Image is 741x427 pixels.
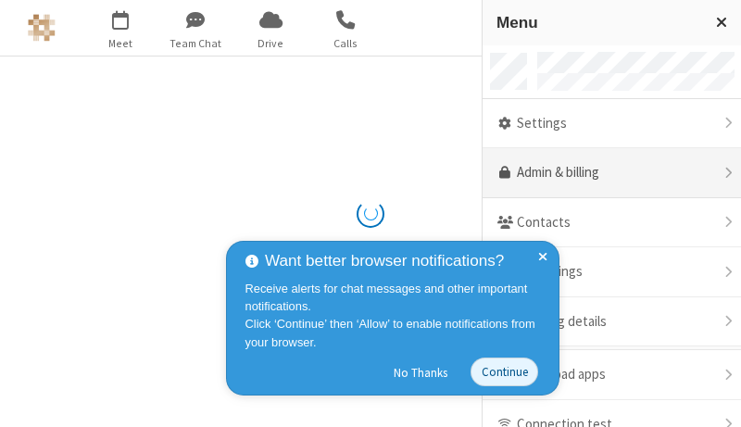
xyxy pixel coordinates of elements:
[28,14,56,42] img: Astra
[311,35,381,52] span: Calls
[496,14,699,31] h3: Menu
[265,249,504,273] span: Want better browser notifications?
[384,358,458,387] button: No Thanks
[471,358,538,386] button: Continue
[483,247,741,297] div: Recordings
[86,35,156,52] span: Meet
[695,379,727,414] iframe: Chat
[483,297,741,347] div: Meeting details
[245,280,546,351] div: Receive alerts for chat messages and other important notifications. Click ‘Continue’ then ‘Allow’...
[236,35,306,52] span: Drive
[161,35,231,52] span: Team Chat
[483,148,741,198] a: Admin & billing
[483,198,741,248] div: Contacts
[483,350,741,400] div: Download apps
[483,99,741,149] div: Settings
